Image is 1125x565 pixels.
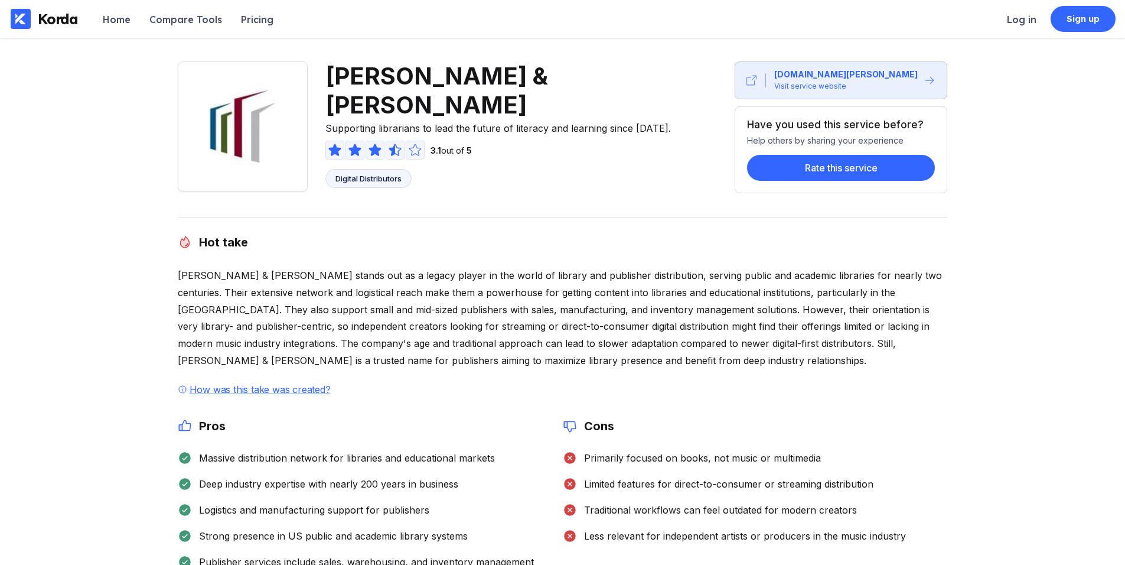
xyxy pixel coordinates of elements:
span: 5 [467,145,472,155]
div: Sign up [1067,13,1100,25]
div: Compare Tools [149,14,222,25]
div: [DOMAIN_NAME][PERSON_NAME] [774,69,918,80]
div: Strong presence in US public and academic library systems [192,530,468,542]
div: Less relevant for independent artists or producers in the music industry [577,530,906,542]
span: [PERSON_NAME] & [PERSON_NAME] [325,61,721,119]
div: Deep industry expertise with nearly 200 years in business [192,478,458,490]
button: [DOMAIN_NAME][PERSON_NAME]Visit service website [735,61,947,99]
div: Primarily focused on books, not music or multimedia [577,452,821,464]
h2: Pros [192,419,226,433]
div: Traditional workflows can feel outdated for modern creators [577,504,857,516]
div: [PERSON_NAME] & [PERSON_NAME] stands out as a legacy player in the world of library and publisher... [178,267,948,369]
div: Korda [38,10,78,28]
div: How was this take was created? [187,384,333,395]
a: Sign up [1051,6,1116,32]
img: Baker & Taylor [178,61,308,191]
div: Log in [1007,14,1036,25]
span: Supporting librarians to lead the future of literacy and learning since [DATE]. [325,119,721,135]
div: out of [426,145,472,155]
div: Digital Distributors [335,174,402,183]
div: Help others by sharing your experience [747,131,935,145]
div: Visit service website [774,80,846,92]
div: Limited features for direct-to-consumer or streaming distribution [577,478,873,490]
div: Home [103,14,131,25]
a: Rate this service [747,145,935,181]
div: Pricing [241,14,273,25]
div: Rate this service [805,162,878,174]
div: Have you used this service before? [747,119,928,131]
h2: Cons [577,419,614,433]
h2: Hot take [192,235,248,249]
span: 3.1 [431,145,441,155]
div: Massive distribution network for libraries and educational markets [192,452,495,464]
div: Logistics and manufacturing support for publishers [192,504,429,516]
a: Digital Distributors [325,169,412,188]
